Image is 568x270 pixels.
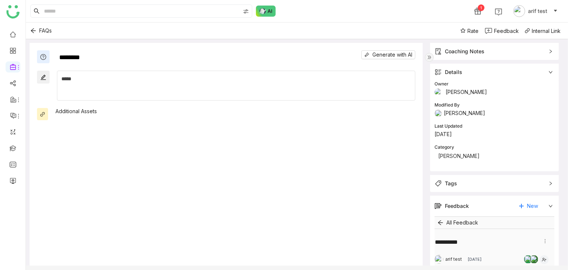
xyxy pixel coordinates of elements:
div: Last Updated [435,123,554,130]
button: Back [27,25,39,37]
div: FAQs [27,25,52,37]
div: 1 [478,4,484,11]
button: Generate with AI [361,50,415,59]
img: search-type.svg [243,9,249,14]
div: All Feedback [435,217,478,229]
span: [PERSON_NAME] [446,88,487,96]
div: Details [445,68,462,76]
span: Generate with AI [372,51,412,59]
img: help.svg [495,8,502,16]
div: Coaching Notes [430,43,559,60]
span: New [527,200,538,212]
div: [DATE] [467,256,482,263]
div: Category [435,144,554,151]
div: Internal Link [532,28,561,34]
img: feedback-1.svg [485,28,492,34]
img: avatar [513,5,525,17]
img: 684abccfde261c4b36a4c026 [435,255,443,264]
div: Modified By [435,102,554,109]
img: avatar [435,88,442,96]
img: 684a9aedde261c4b36a3ced9 [435,109,442,117]
div: Coaching Notes [445,47,484,55]
div: Tags [430,175,559,192]
span: arif test [528,7,547,15]
img: objections.svg [40,54,47,60]
img: edit.svg [40,74,47,81]
div: Feedback [445,202,469,210]
span: Rate [467,27,479,35]
div: FeedbackNew [430,196,559,216]
button: arif test [512,5,559,17]
div: [PERSON_NAME] [435,109,554,117]
div: Additional Assets [55,108,97,114]
img: 684a9b06de261c4b36a3cf65 [530,255,538,263]
img: 684a9aedde261c4b36a3ced9 [524,255,532,263]
div: Details [430,64,559,81]
img: ask-buddy-normal.svg [256,6,276,17]
button: Back [435,217,446,229]
span: arif test [445,256,462,263]
div: Tags [445,179,457,188]
div: [DATE] [435,131,554,138]
div: Feedback [494,27,519,35]
div: Owner [435,81,554,88]
img: logo [6,5,20,18]
img: assign-user.svg [540,255,549,264]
